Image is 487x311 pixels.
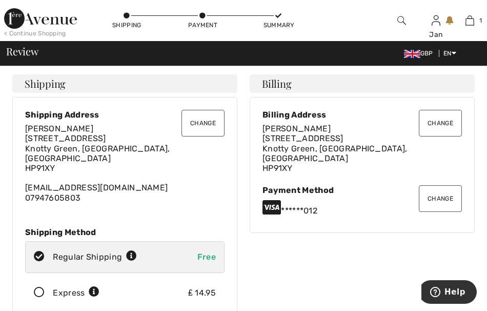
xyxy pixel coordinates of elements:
span: [PERSON_NAME] [25,124,93,133]
a: Sign In [432,15,440,25]
div: Summary [263,21,294,30]
img: UK Pound [404,50,420,58]
span: Free [197,252,216,262]
span: [PERSON_NAME] [262,124,331,133]
div: Shipping [111,21,142,30]
div: ₤ 14.95 [188,287,216,299]
span: Shipping [25,79,66,89]
button: Change [419,185,462,212]
span: 1 [479,16,482,25]
div: Billing Address [262,110,462,120]
div: < Continue Shopping [4,29,66,38]
span: [STREET_ADDRESS] Knotty Green, [GEOGRAPHIC_DATA], [GEOGRAPHIC_DATA] HP91XY [262,133,408,173]
span: GBP [404,50,437,57]
div: Jan [419,29,453,40]
div: Payment [188,21,218,30]
button: Change [181,110,225,137]
span: Review [6,46,38,56]
iframe: Opens a widget where you can find more information [421,280,477,306]
span: EN [443,50,456,57]
div: [EMAIL_ADDRESS][DOMAIN_NAME] 07947605803 [25,124,225,203]
div: Express [53,287,99,299]
div: Shipping Method [25,227,225,237]
a: 1 [454,14,487,27]
img: My Info [432,14,440,27]
img: My Bag [465,14,474,27]
div: Shipping Address [25,110,225,120]
img: 1ère Avenue [4,8,77,29]
button: Change [419,110,462,137]
span: Billing [262,79,291,89]
div: Regular Shipping [53,251,137,263]
span: [STREET_ADDRESS] Knotty Green, [GEOGRAPHIC_DATA], [GEOGRAPHIC_DATA] HP91XY [25,133,170,173]
img: search the website [397,14,406,27]
div: Payment Method [262,185,462,195]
